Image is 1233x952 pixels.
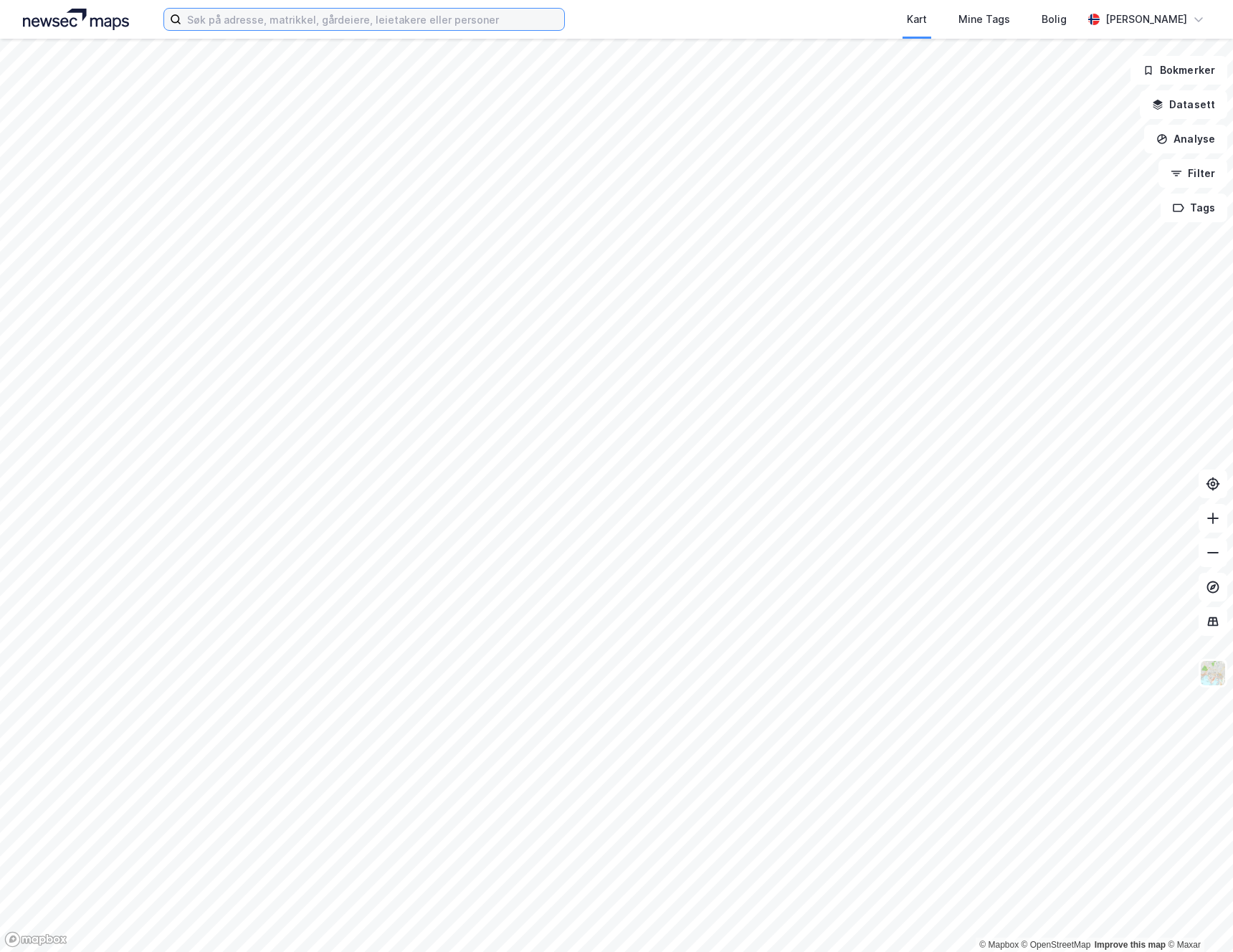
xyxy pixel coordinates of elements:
iframe: Chat Widget [1161,883,1233,952]
a: OpenStreetMap [1022,940,1091,950]
div: Kart [907,11,927,28]
img: logo.a4113a55bc3d86da70a041830d287a7e.svg [23,9,129,30]
button: Datasett [1140,90,1227,119]
a: Mapbox [979,940,1019,950]
button: Bokmerker [1130,56,1227,85]
a: Improve this map [1095,940,1166,950]
button: Filter [1158,159,1227,188]
div: Mine Tags [958,11,1010,28]
div: [PERSON_NAME] [1105,11,1187,28]
button: Tags [1161,194,1227,222]
input: Søk på adresse, matrikkel, gårdeiere, leietakere eller personer [181,9,564,30]
button: Analyse [1144,125,1227,153]
img: Z [1199,660,1227,687]
a: Mapbox homepage [4,931,67,948]
div: Bolig [1042,11,1067,28]
div: Kontrollprogram for chat [1161,883,1233,952]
